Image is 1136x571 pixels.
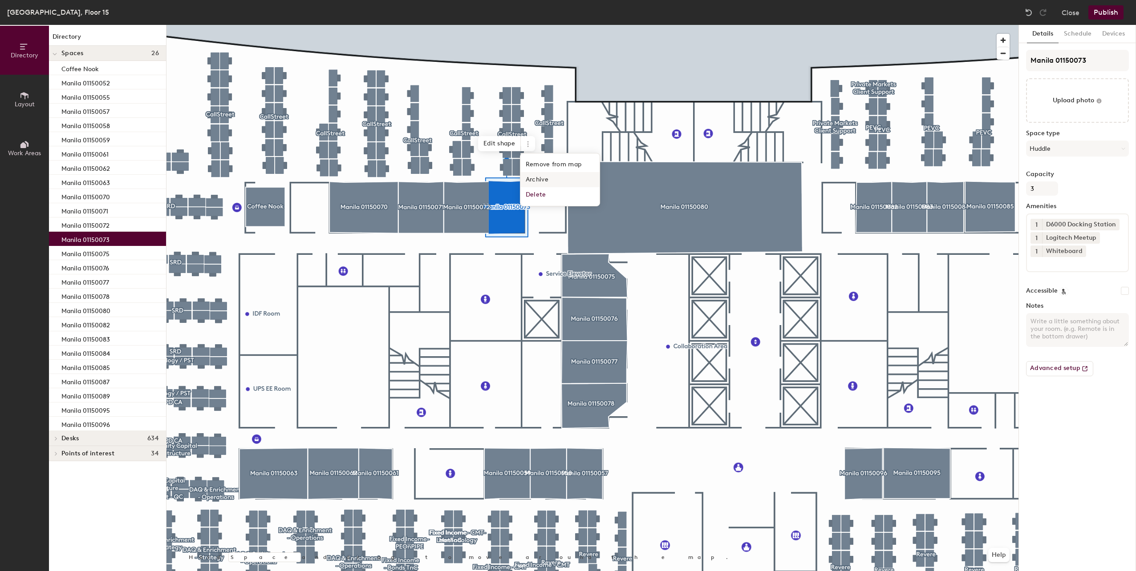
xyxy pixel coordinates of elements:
[61,148,109,158] p: Manila 01150061
[61,248,110,258] p: Manila 01150075
[520,157,600,172] span: Remove from map
[1042,232,1100,244] div: Logitech Meetup
[147,435,159,442] span: 634
[61,362,110,372] p: Manila 01150085
[61,219,110,229] p: Manila 01150072
[61,63,99,73] p: Coffee Nook
[7,7,109,18] div: [GEOGRAPHIC_DATA], Floor 15
[61,404,110,414] p: Manila 01150095
[61,205,108,215] p: Manila 01150071
[61,120,110,130] p: Manila 01150058
[61,276,109,286] p: Manila 01150077
[61,290,110,301] p: Manila 01150078
[61,91,110,101] p: Manila 01150055
[61,262,109,272] p: Manila 01150076
[1035,247,1038,256] span: 1
[1026,203,1129,210] label: Amenities
[61,333,110,343] p: Manila 01150083
[61,177,110,187] p: Manila 01150063
[61,105,110,116] p: Manila 01150057
[1035,220,1038,229] span: 1
[520,187,600,202] span: Delete
[61,418,110,429] p: Manila 01150096
[8,149,41,157] span: Work Areas
[61,162,110,173] p: Manila 01150062
[1039,8,1047,17] img: Redo
[1026,361,1093,376] button: Advanced setup
[61,450,114,457] span: Points of interest
[61,233,110,244] p: Manila 01150073
[1042,245,1086,257] div: Whiteboard
[61,376,110,386] p: Manila 01150087
[1031,245,1042,257] button: 1
[520,172,600,187] span: Archive
[1042,219,1120,230] div: D6000 Docking Station
[1026,141,1129,157] button: Huddle
[1088,5,1124,20] button: Publish
[61,390,110,400] p: Manila 01150089
[151,50,159,57] span: 26
[151,450,159,457] span: 34
[478,136,521,151] span: Edit shape
[61,305,110,315] p: Manila 01150080
[61,347,110,358] p: Manila 01150084
[1031,219,1042,230] button: 1
[61,435,79,442] span: Desks
[1026,302,1129,310] label: Notes
[1026,171,1129,178] label: Capacity
[49,32,166,46] h1: Directory
[1062,5,1079,20] button: Close
[1024,8,1033,17] img: Undo
[1026,78,1129,123] button: Upload photo
[1026,130,1129,137] label: Space type
[1026,287,1058,294] label: Accessible
[988,548,1010,562] button: Help
[61,50,84,57] span: Spaces
[1031,232,1042,244] button: 1
[1035,233,1038,243] span: 1
[61,134,110,144] p: Manila 01150059
[61,77,110,87] p: Manila 01150052
[61,319,110,329] p: Manila 01150082
[1097,25,1130,43] button: Devices
[1027,25,1059,43] button: Details
[15,101,35,108] span: Layout
[61,191,110,201] p: Manila 01150070
[11,52,38,59] span: Directory
[1059,25,1097,43] button: Schedule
